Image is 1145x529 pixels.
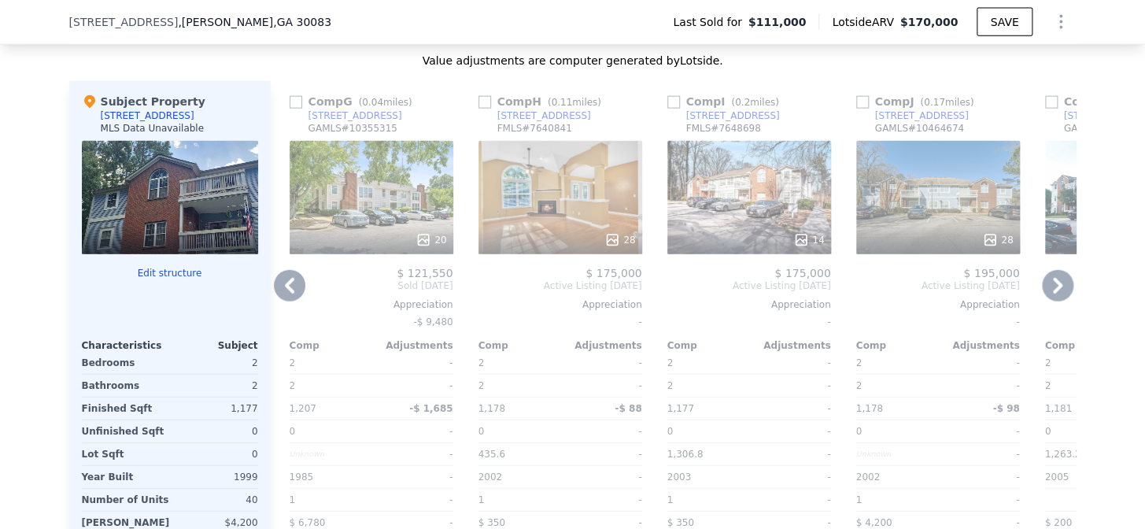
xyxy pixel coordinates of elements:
[290,403,316,414] span: 1,207
[856,489,935,511] div: 1
[963,267,1019,279] span: $ 195,000
[856,357,862,368] span: 2
[832,14,899,30] span: Lotside ARV
[290,489,368,511] div: 1
[856,375,935,397] div: 2
[82,339,170,352] div: Characteristics
[478,298,642,311] div: Appreciation
[101,122,205,135] div: MLS Data Unavailable
[290,466,368,488] div: 1985
[667,426,674,437] span: 0
[1045,426,1051,437] span: 0
[82,267,258,279] button: Edit structure
[856,443,935,465] div: Unknown
[563,375,642,397] div: -
[375,466,453,488] div: -
[409,403,452,414] span: -$ 1,685
[173,420,258,442] div: 0
[667,279,831,292] span: Active Listing [DATE]
[563,443,642,465] div: -
[752,443,831,465] div: -
[686,122,761,135] div: FMLS # 7648698
[938,339,1020,352] div: Adjustments
[941,352,1020,374] div: -
[478,375,557,397] div: 2
[308,122,397,135] div: GAMLS # 10355315
[560,339,642,352] div: Adjustments
[856,339,938,352] div: Comp
[478,94,608,109] div: Comp H
[856,109,969,122] a: [STREET_ADDRESS]
[941,489,1020,511] div: -
[82,94,205,109] div: Subject Property
[397,267,452,279] span: $ 121,550
[69,53,1077,68] div: Value adjustments are computer generated by Lotside .
[290,426,296,437] span: 0
[170,339,258,352] div: Subject
[856,94,981,109] div: Comp J
[1045,403,1072,414] span: 1,181
[290,298,453,311] div: Appreciation
[173,375,258,397] div: 2
[478,109,591,122] a: [STREET_ADDRESS]
[290,109,402,122] a: [STREET_ADDRESS]
[667,403,694,414] span: 1,177
[173,352,258,374] div: 2
[173,398,258,420] div: 1,177
[82,398,167,420] div: Finished Sqft
[362,97,383,108] span: 0.04
[478,426,485,437] span: 0
[290,517,326,528] span: $ 6,780
[82,375,167,397] div: Bathrooms
[563,352,642,374] div: -
[667,339,749,352] div: Comp
[748,14,807,30] span: $111,000
[478,403,505,414] span: 1,178
[497,122,572,135] div: FMLS # 7640841
[914,97,980,108] span: ( miles)
[375,375,453,397] div: -
[752,489,831,511] div: -
[725,97,785,108] span: ( miles)
[178,14,331,30] span: , [PERSON_NAME]
[752,398,831,420] div: -
[924,97,945,108] span: 0.17
[1045,375,1124,397] div: 2
[290,339,371,352] div: Comp
[82,420,167,442] div: Unfinished Sqft
[667,109,780,122] a: [STREET_ADDRESS]
[667,517,694,528] span: $ 350
[416,232,446,248] div: 20
[1045,449,1087,460] span: 1,263.24
[752,352,831,374] div: -
[752,466,831,488] div: -
[478,339,560,352] div: Comp
[497,109,591,122] div: [STREET_ADDRESS]
[856,517,892,528] span: $ 4,200
[173,443,258,465] div: 0
[941,420,1020,442] div: -
[1045,6,1077,38] button: Show Options
[686,109,780,122] div: [STREET_ADDRESS]
[82,443,167,465] div: Lot Sqft
[478,517,505,528] span: $ 350
[290,443,368,465] div: Unknown
[667,311,831,333] div: -
[941,375,1020,397] div: -
[752,420,831,442] div: -
[673,14,748,30] span: Last Sold for
[856,466,935,488] div: 2002
[667,94,785,109] div: Comp I
[856,403,883,414] span: 1,178
[478,449,505,460] span: 435.6
[371,339,453,352] div: Adjustments
[667,449,704,460] span: 1,306.8
[563,420,642,442] div: -
[478,279,642,292] span: Active Listing [DATE]
[290,279,453,292] span: Sold [DATE]
[551,97,572,108] span: 0.11
[82,352,167,374] div: Bedrooms
[82,466,167,488] div: Year Built
[1045,466,1124,488] div: 2005
[604,232,635,248] div: 28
